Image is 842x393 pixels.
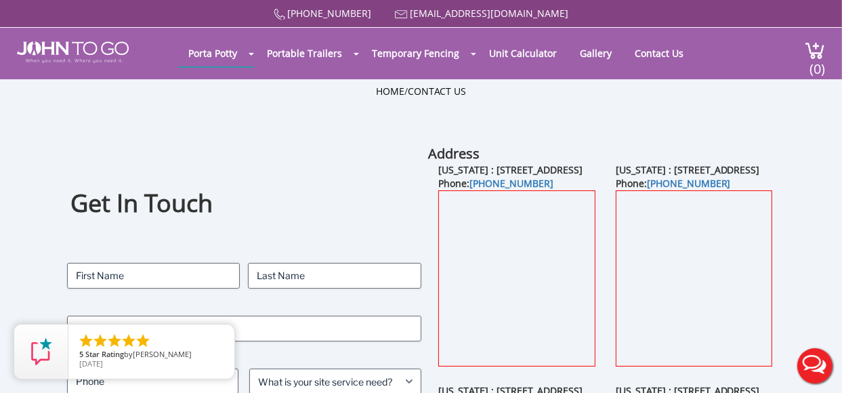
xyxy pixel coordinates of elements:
[70,187,417,220] h1: Get In Touch
[106,333,123,349] li: 
[288,7,372,20] a: [PHONE_NUMBER]
[67,316,421,342] input: Email
[67,263,240,289] input: First Name
[78,333,94,349] li: 
[85,349,124,359] span: Star Rating
[376,85,404,98] a: Home
[79,350,224,360] span: by
[257,40,352,66] a: Portable Trailers
[28,338,55,365] img: Review Rating
[805,41,825,60] img: cart a
[135,333,151,349] li: 
[625,40,694,66] a: Contact Us
[17,41,129,63] img: JOHN to go
[79,358,103,369] span: [DATE]
[438,177,553,190] b: Phone:
[469,177,553,190] a: [PHONE_NUMBER]
[788,339,842,393] button: Live Chat
[616,163,760,176] b: [US_STATE] : [STREET_ADDRESS]
[411,7,569,20] a: [EMAIL_ADDRESS][DOMAIN_NAME]
[133,349,192,359] span: [PERSON_NAME]
[79,349,83,359] span: 5
[376,85,466,98] ul: /
[248,263,421,289] input: Last Name
[408,85,466,98] a: Contact Us
[438,163,583,176] b: [US_STATE] : [STREET_ADDRESS]
[274,9,285,20] img: Call
[121,333,137,349] li: 
[362,40,469,66] a: Temporary Fencing
[809,49,826,78] span: (0)
[92,333,108,349] li: 
[428,144,480,163] b: Address
[178,40,247,66] a: Porta Potty
[647,177,731,190] a: [PHONE_NUMBER]
[616,177,731,190] b: Phone:
[479,40,567,66] a: Unit Calculator
[570,40,622,66] a: Gallery
[395,10,408,19] img: Mail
